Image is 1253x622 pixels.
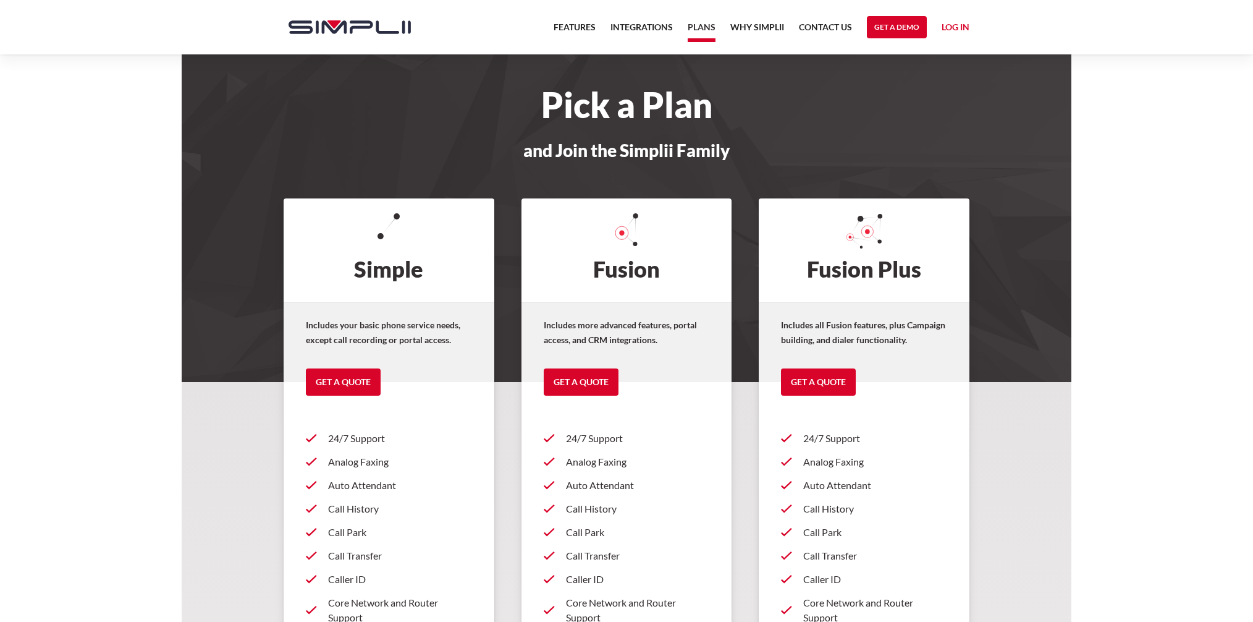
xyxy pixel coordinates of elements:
h2: Fusion Plus [759,198,969,302]
p: Call Park [328,525,472,540]
p: Call Transfer [566,548,710,563]
p: Call History [566,501,710,516]
a: Call Park [544,521,710,544]
a: Call Park [306,521,472,544]
a: Why Simplii [730,20,784,42]
a: Log in [942,20,969,38]
p: Caller ID [566,572,710,587]
a: Get a Quote [544,369,618,396]
h2: Fusion [521,198,732,302]
a: Call Transfer [544,544,710,568]
a: Call Transfer [781,544,947,568]
a: Call History [781,497,947,521]
a: Analog Faxing [306,450,472,474]
a: 24/7 Support [306,427,472,450]
p: Includes your basic phone service needs, except call recording or portal access. [306,318,472,347]
p: Call Park [566,525,710,540]
p: 24/7 Support [328,431,472,446]
p: Analog Faxing [566,454,710,469]
a: Caller ID [306,568,472,591]
a: Auto Attendant [306,474,472,497]
a: Analog Faxing [781,450,947,474]
p: Call Park [803,525,947,540]
a: Features [554,20,596,42]
a: Call History [544,497,710,521]
a: Call Park [781,521,947,544]
a: Auto Attendant [781,474,947,497]
a: Call History [306,497,472,521]
strong: Includes all Fusion features, plus Campaign building, and dialer functionality. [781,320,945,345]
a: Analog Faxing [544,450,710,474]
a: 24/7 Support [781,427,947,450]
p: Analog Faxing [328,454,472,469]
a: Call Transfer [306,544,472,568]
p: Auto Attendant [803,478,947,493]
p: Caller ID [803,572,947,587]
p: 24/7 Support [803,431,947,446]
img: Simplii [289,20,411,34]
a: Auto Attendant [544,474,710,497]
p: Call Transfer [328,548,472,563]
h1: Pick a Plan [276,92,977,119]
p: Analog Faxing [803,454,947,469]
a: Get a Demo [867,16,927,38]
a: Get a Quote [306,369,381,396]
strong: Includes more advanced features, portal access, and CRM integrations. [544,320,697,345]
h3: and Join the Simplii Family [276,141,977,160]
a: Contact US [799,20,852,42]
p: 24/7 Support [566,431,710,446]
a: Integrations [610,20,673,42]
p: Call History [328,501,472,516]
a: Caller ID [544,568,710,591]
a: Get a Quote [781,369,856,396]
p: Call History [803,501,947,516]
p: Auto Attendant [328,478,472,493]
h2: Simple [284,198,494,302]
a: Caller ID [781,568,947,591]
a: Plans [688,20,715,42]
p: Auto Attendant [566,478,710,493]
p: Caller ID [328,572,472,587]
p: Call Transfer [803,548,947,563]
a: 24/7 Support [544,427,710,450]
